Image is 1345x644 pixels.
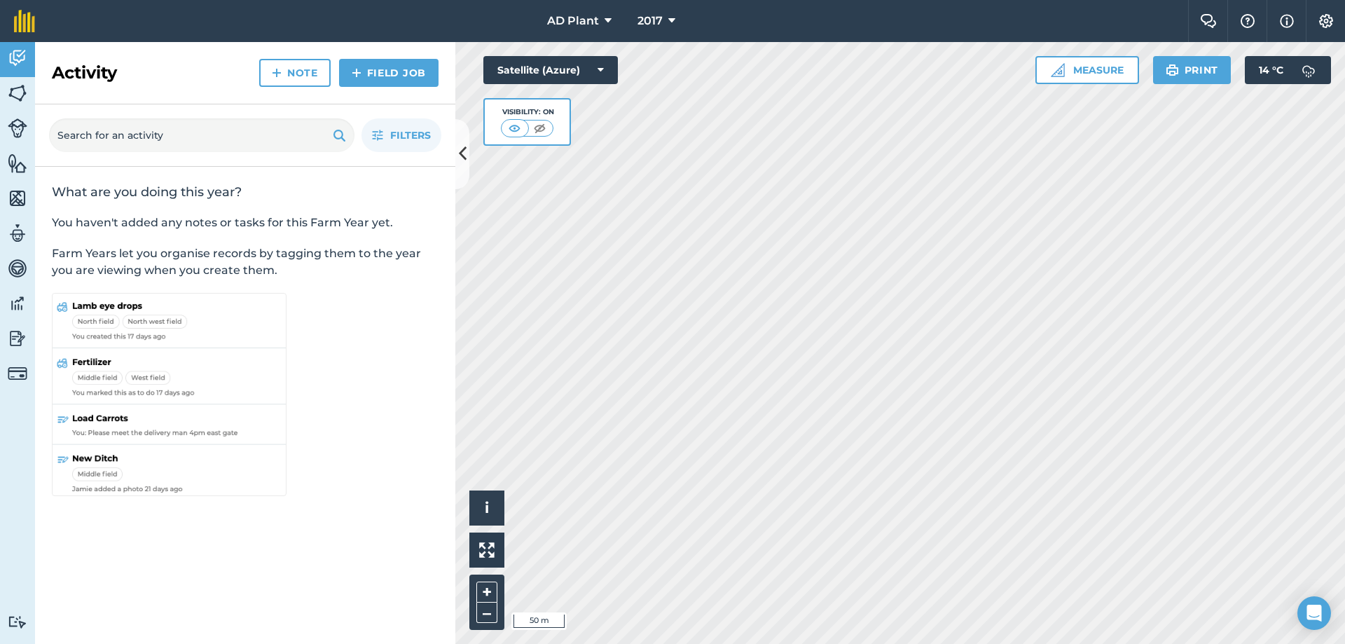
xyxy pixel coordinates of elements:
a: Note [259,59,331,87]
button: 14 °C [1245,56,1331,84]
img: svg+xml;base64,PD94bWwgdmVyc2lvbj0iMS4wIiBlbmNvZGluZz0idXRmLTgiPz4KPCEtLSBHZW5lcmF0b3I6IEFkb2JlIE... [8,48,27,69]
h2: What are you doing this year? [52,184,439,200]
span: AD Plant [547,13,599,29]
button: Print [1153,56,1232,84]
img: Ruler icon [1051,63,1065,77]
span: Filters [390,128,431,143]
img: svg+xml;base64,PHN2ZyB4bWxucz0iaHR0cDovL3d3dy53My5vcmcvMjAwMC9zdmciIHdpZHRoPSIxOSIgaGVpZ2h0PSIyNC... [333,127,346,144]
button: i [469,491,504,526]
img: svg+xml;base64,PD94bWwgdmVyc2lvbj0iMS4wIiBlbmNvZGluZz0idXRmLTgiPz4KPCEtLSBHZW5lcmF0b3I6IEFkb2JlIE... [8,328,27,349]
p: Farm Years let you organise records by tagging them to the year you are viewing when you create t... [52,245,439,279]
img: Four arrows, one pointing top left, one top right, one bottom right and the last bottom left [479,542,495,558]
img: svg+xml;base64,PHN2ZyB4bWxucz0iaHR0cDovL3d3dy53My5vcmcvMjAwMC9zdmciIHdpZHRoPSI1MCIgaGVpZ2h0PSI0MC... [506,121,523,135]
button: – [476,603,497,623]
button: + [476,582,497,603]
div: Visibility: On [501,107,554,118]
img: svg+xml;base64,PD94bWwgdmVyc2lvbj0iMS4wIiBlbmNvZGluZz0idXRmLTgiPz4KPCEtLSBHZW5lcmF0b3I6IEFkb2JlIE... [8,364,27,383]
img: svg+xml;base64,PHN2ZyB4bWxucz0iaHR0cDovL3d3dy53My5vcmcvMjAwMC9zdmciIHdpZHRoPSI1MCIgaGVpZ2h0PSI0MC... [531,121,549,135]
img: Two speech bubbles overlapping with the left bubble in the forefront [1200,14,1217,28]
img: A cog icon [1318,14,1334,28]
span: i [485,499,489,516]
img: svg+xml;base64,PD94bWwgdmVyc2lvbj0iMS4wIiBlbmNvZGluZz0idXRmLTgiPz4KPCEtLSBHZW5lcmF0b3I6IEFkb2JlIE... [1295,56,1323,84]
img: svg+xml;base64,PHN2ZyB4bWxucz0iaHR0cDovL3d3dy53My5vcmcvMjAwMC9zdmciIHdpZHRoPSI1NiIgaGVpZ2h0PSI2MC... [8,153,27,174]
img: svg+xml;base64,PD94bWwgdmVyc2lvbj0iMS4wIiBlbmNvZGluZz0idXRmLTgiPz4KPCEtLSBHZW5lcmF0b3I6IEFkb2JlIE... [8,118,27,138]
img: svg+xml;base64,PHN2ZyB4bWxucz0iaHR0cDovL3d3dy53My5vcmcvMjAwMC9zdmciIHdpZHRoPSIxOSIgaGVpZ2h0PSIyNC... [1166,62,1179,78]
button: Filters [361,118,441,152]
img: A question mark icon [1239,14,1256,28]
a: Field Job [339,59,439,87]
img: svg+xml;base64,PHN2ZyB4bWxucz0iaHR0cDovL3d3dy53My5vcmcvMjAwMC9zdmciIHdpZHRoPSIxNCIgaGVpZ2h0PSIyNC... [352,64,361,81]
h2: Activity [52,62,117,84]
input: Search for an activity [49,118,354,152]
button: Measure [1035,56,1139,84]
img: svg+xml;base64,PD94bWwgdmVyc2lvbj0iMS4wIiBlbmNvZGluZz0idXRmLTgiPz4KPCEtLSBHZW5lcmF0b3I6IEFkb2JlIE... [8,615,27,629]
span: 14 ° C [1259,56,1283,84]
img: svg+xml;base64,PD94bWwgdmVyc2lvbj0iMS4wIiBlbmNvZGluZz0idXRmLTgiPz4KPCEtLSBHZW5lcmF0b3I6IEFkb2JlIE... [8,223,27,244]
span: 2017 [637,13,663,29]
img: fieldmargin Logo [14,10,35,32]
img: svg+xml;base64,PHN2ZyB4bWxucz0iaHR0cDovL3d3dy53My5vcmcvMjAwMC9zdmciIHdpZHRoPSIxNyIgaGVpZ2h0PSIxNy... [1280,13,1294,29]
img: svg+xml;base64,PD94bWwgdmVyc2lvbj0iMS4wIiBlbmNvZGluZz0idXRmLTgiPz4KPCEtLSBHZW5lcmF0b3I6IEFkb2JlIE... [8,293,27,314]
img: svg+xml;base64,PHN2ZyB4bWxucz0iaHR0cDovL3d3dy53My5vcmcvMjAwMC9zdmciIHdpZHRoPSIxNCIgaGVpZ2h0PSIyNC... [272,64,282,81]
img: svg+xml;base64,PD94bWwgdmVyc2lvbj0iMS4wIiBlbmNvZGluZz0idXRmLTgiPz4KPCEtLSBHZW5lcmF0b3I6IEFkb2JlIE... [8,258,27,279]
img: svg+xml;base64,PHN2ZyB4bWxucz0iaHR0cDovL3d3dy53My5vcmcvMjAwMC9zdmciIHdpZHRoPSI1NiIgaGVpZ2h0PSI2MC... [8,83,27,104]
img: svg+xml;base64,PHN2ZyB4bWxucz0iaHR0cDovL3d3dy53My5vcmcvMjAwMC9zdmciIHdpZHRoPSI1NiIgaGVpZ2h0PSI2MC... [8,188,27,209]
button: Satellite (Azure) [483,56,618,84]
div: Open Intercom Messenger [1297,596,1331,630]
p: You haven't added any notes or tasks for this Farm Year yet. [52,214,439,231]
